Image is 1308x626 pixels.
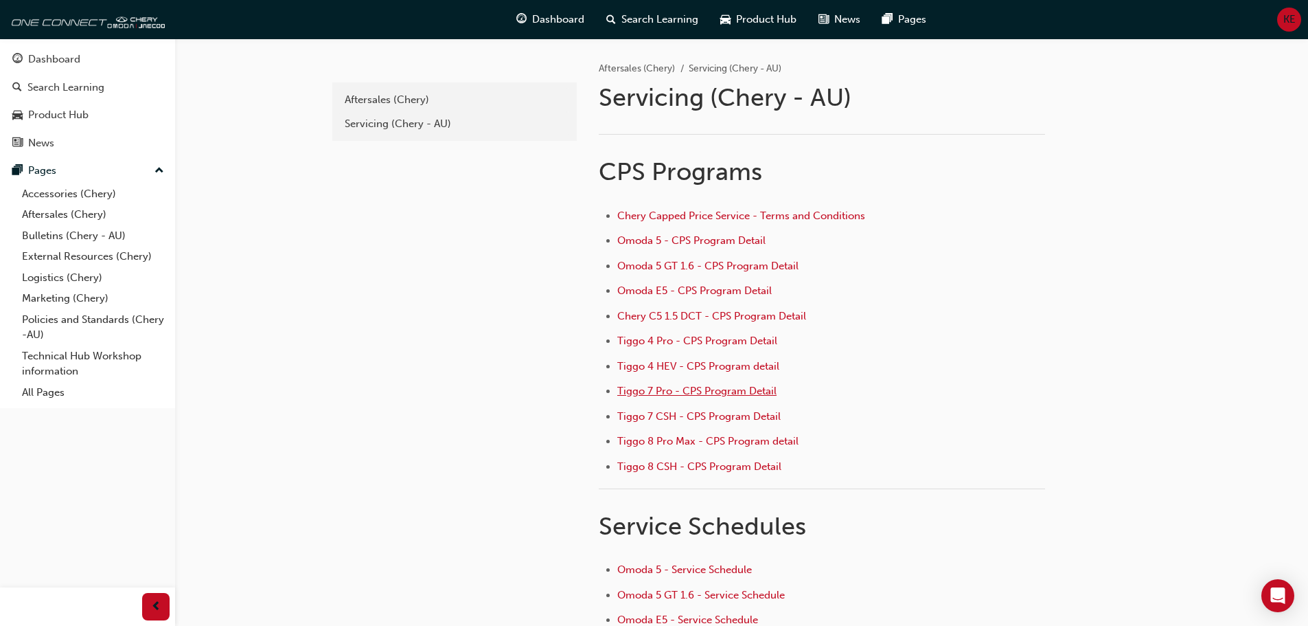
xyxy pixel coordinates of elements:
button: DashboardSearch LearningProduct HubNews [5,44,170,158]
span: news-icon [12,137,23,150]
a: Marketing (Chery) [16,288,170,309]
span: Search Learning [621,12,698,27]
a: Search Learning [5,75,170,100]
a: Tiggo 4 HEV - CPS Program detail [617,360,779,372]
a: Omoda 5 GT 1.6 - CPS Program Detail [617,260,799,272]
a: pages-iconPages [871,5,937,34]
a: News [5,131,170,156]
div: Open Intercom Messenger [1261,579,1294,612]
a: Tiggo 8 CSH - CPS Program Detail [617,460,781,473]
div: News [28,135,54,151]
h1: Servicing (Chery - AU) [599,82,1049,113]
span: up-icon [154,162,164,180]
span: Dashboard [532,12,584,27]
span: pages-icon [12,165,23,177]
img: oneconnect [7,5,165,33]
a: Accessories (Chery) [16,183,170,205]
a: Omoda 5 - Service Schedule [617,563,752,576]
li: Servicing (Chery - AU) [689,61,781,77]
span: CPS Programs [599,157,762,186]
a: Logistics (Chery) [16,267,170,289]
a: Omoda 5 GT 1.6 - Service Schedule [617,589,785,601]
a: Tiggo 4 Pro - CPS Program Detail [617,335,777,347]
a: Tiggo 8 Pro Max - CPS Program detail [617,435,799,447]
a: Aftersales (Chery) [599,63,675,74]
a: Dashboard [5,47,170,72]
button: KE [1277,8,1301,32]
span: KE [1283,12,1296,27]
button: Pages [5,158,170,183]
div: Dashboard [28,52,80,67]
a: Technical Hub Workshop information [16,346,170,382]
a: Policies and Standards (Chery -AU) [16,309,170,346]
a: External Resources (Chery) [16,246,170,267]
div: Search Learning [27,80,104,96]
a: Aftersales (Chery) [16,204,170,225]
a: guage-iconDashboard [505,5,595,34]
a: Omoda E5 - Service Schedule [617,614,758,626]
div: Product Hub [28,107,89,123]
span: Product Hub [736,12,796,27]
span: car-icon [12,109,23,122]
a: Chery Capped Price Service - Terms and Conditions [617,210,865,222]
span: news-icon [818,11,829,28]
span: search-icon [606,11,616,28]
div: Servicing (Chery - AU) [345,116,564,132]
span: pages-icon [882,11,893,28]
span: News [834,12,860,27]
a: search-iconSearch Learning [595,5,709,34]
a: Aftersales (Chery) [338,88,571,112]
a: car-iconProduct Hub [709,5,807,34]
span: car-icon [720,11,731,28]
a: Servicing (Chery - AU) [338,112,571,136]
a: Product Hub [5,102,170,128]
a: Bulletins (Chery - AU) [16,225,170,247]
a: All Pages [16,382,170,403]
a: Omoda 5 - CPS Program Detail [617,234,766,247]
a: Tiggo 7 CSH - CPS Program Detail [617,410,781,423]
span: prev-icon [151,599,161,616]
a: news-iconNews [807,5,871,34]
span: Service Schedules [599,511,806,541]
span: Pages [898,12,926,27]
span: guage-icon [516,11,527,28]
div: Aftersales (Chery) [345,92,564,108]
span: search-icon [12,82,22,94]
div: Pages [28,163,56,179]
a: Tiggo 7 Pro - CPS Program Detail [617,385,777,397]
span: guage-icon [12,54,23,66]
a: Chery C5 1.5 DCT - CPS Program Detail [617,310,806,322]
a: Omoda E5 - CPS Program Detail [617,284,772,297]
